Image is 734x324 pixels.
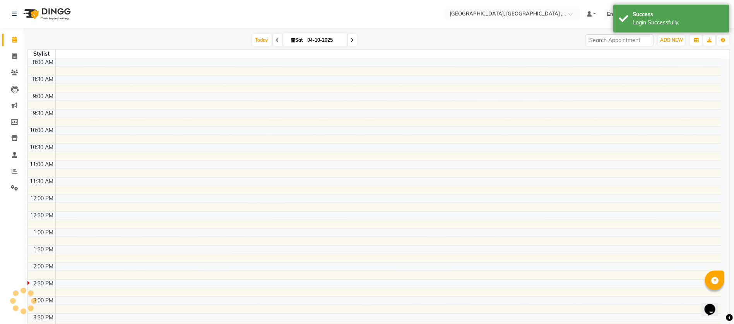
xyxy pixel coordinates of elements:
div: 9:00 AM [32,92,55,101]
div: Login Successfully. [633,19,724,27]
span: Today [252,34,272,46]
div: 8:30 AM [32,75,55,84]
input: Search Appointment [586,34,654,46]
div: 1:30 PM [32,246,55,254]
span: ADD NEW [660,37,683,43]
div: Success [633,10,724,19]
span: Sat [289,37,305,43]
div: 12:00 PM [29,194,55,203]
div: 1:00 PM [32,229,55,237]
iframe: chat widget [701,293,726,316]
input: 2025-10-04 [305,34,344,46]
div: 11:30 AM [29,177,55,186]
div: 8:00 AM [32,58,55,67]
div: 11:00 AM [29,160,55,169]
div: 9:30 AM [32,109,55,118]
div: 2:30 PM [32,280,55,288]
img: logo [20,3,73,25]
div: 10:30 AM [29,143,55,152]
button: ADD NEW [658,35,685,46]
div: 10:00 AM [29,126,55,135]
div: 2:00 PM [32,263,55,271]
div: 12:30 PM [29,211,55,220]
div: 3:00 PM [32,297,55,305]
div: 3:30 PM [32,314,55,322]
div: Stylist [27,50,55,58]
